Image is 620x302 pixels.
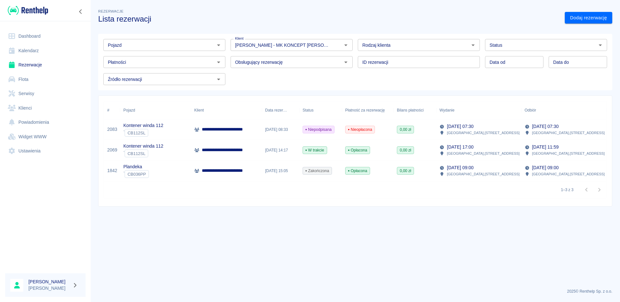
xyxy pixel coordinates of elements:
div: Pojazd [120,101,191,119]
span: 0,00 zł [397,168,414,174]
p: [DATE] 11:59 [532,144,559,151]
div: Status [303,101,314,119]
label: Klient [235,36,243,41]
div: Data rezerwacji [262,101,299,119]
button: Otwórz [214,75,223,84]
a: Ustawienia [5,144,86,158]
span: W trakcie [303,147,327,153]
div: [DATE] 15:05 [262,161,299,181]
button: Otwórz [341,58,350,67]
div: ` [123,170,149,178]
p: [GEOGRAPHIC_DATA] , [STREET_ADDRESS] [447,171,520,177]
div: # [104,101,120,119]
div: Klient [191,101,262,119]
button: Sort [454,106,463,115]
p: Kontener winda 112 [123,143,163,150]
a: 1842 [107,167,117,174]
span: Rezerwacje [98,9,123,13]
div: [DATE] 08:33 [262,119,299,140]
button: Zwiń nawigację [76,7,86,16]
div: ` [123,150,163,157]
a: Serwisy [5,86,86,101]
p: [GEOGRAPHIC_DATA] , [STREET_ADDRESS] [532,171,605,177]
a: Flota [5,72,86,87]
span: Niepodpisana [303,127,334,132]
a: Rezerwacje [5,58,86,72]
span: CB036PP [125,172,149,177]
input: DD.MM.YYYY [485,56,543,68]
div: Wydanie [439,101,454,119]
div: Płatność za rezerwację [342,101,394,119]
button: Otwórz [469,41,478,50]
p: Kontener winda 112 [123,122,163,129]
span: CB112SL [125,151,148,156]
div: Bilans płatności [394,101,436,119]
h3: Lista rezerwacji [98,15,560,24]
button: Otwórz [596,41,605,50]
button: Otwórz [214,41,223,50]
button: Sort [536,106,545,115]
div: Odbiór [525,101,536,119]
p: [DATE] 09:00 [447,164,473,171]
p: [PERSON_NAME] [28,285,70,292]
div: # [107,101,109,119]
div: Klient [194,101,204,119]
a: 2069 [107,147,117,153]
div: Odbiór [522,101,606,119]
a: Klienci [5,101,86,115]
a: Kalendarz [5,44,86,58]
p: [GEOGRAPHIC_DATA] , [STREET_ADDRESS] [532,151,605,156]
a: Powiadomienia [5,115,86,130]
button: Otwórz [214,58,223,67]
span: Opłacona [346,147,370,153]
p: Plandeka [123,163,149,170]
p: 1–3 z 3 [561,187,573,193]
span: Nieopłacona [346,127,375,132]
p: 2025 © Renthelp Sp. z o.o. [98,288,612,294]
button: Otwórz [341,41,350,50]
div: Bilans płatności [397,101,424,119]
p: [GEOGRAPHIC_DATA] , [STREET_ADDRESS] [447,130,520,136]
span: 0,00 zł [397,147,414,153]
div: Pojazd [123,101,135,119]
p: [DATE] 07:30 [447,123,473,130]
div: [DATE] 14:17 [262,140,299,161]
span: 0,00 zł [397,127,414,132]
a: 2083 [107,126,117,133]
div: ` [123,129,163,137]
span: Opłacona [346,168,370,174]
div: Płatność za rezerwację [345,101,385,119]
a: Dashboard [5,29,86,44]
a: Renthelp logo [5,5,48,16]
div: Wydanie [436,101,521,119]
button: Sort [287,106,296,115]
p: [GEOGRAPHIC_DATA] , [STREET_ADDRESS] [447,151,520,156]
span: CB112SL [125,131,148,135]
a: Dodaj rezerwację [565,12,612,24]
h6: [PERSON_NAME] [28,278,70,285]
input: DD.MM.YYYY [549,56,607,68]
span: Zakończona [303,168,332,174]
p: [GEOGRAPHIC_DATA] , [STREET_ADDRESS] [532,130,605,136]
p: [DATE] 09:00 [532,164,559,171]
a: Widget WWW [5,130,86,144]
div: Status [299,101,342,119]
p: [DATE] 07:30 [532,123,559,130]
img: Renthelp logo [8,5,48,16]
p: [DATE] 17:00 [447,144,473,151]
div: Data rezerwacji [265,101,287,119]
